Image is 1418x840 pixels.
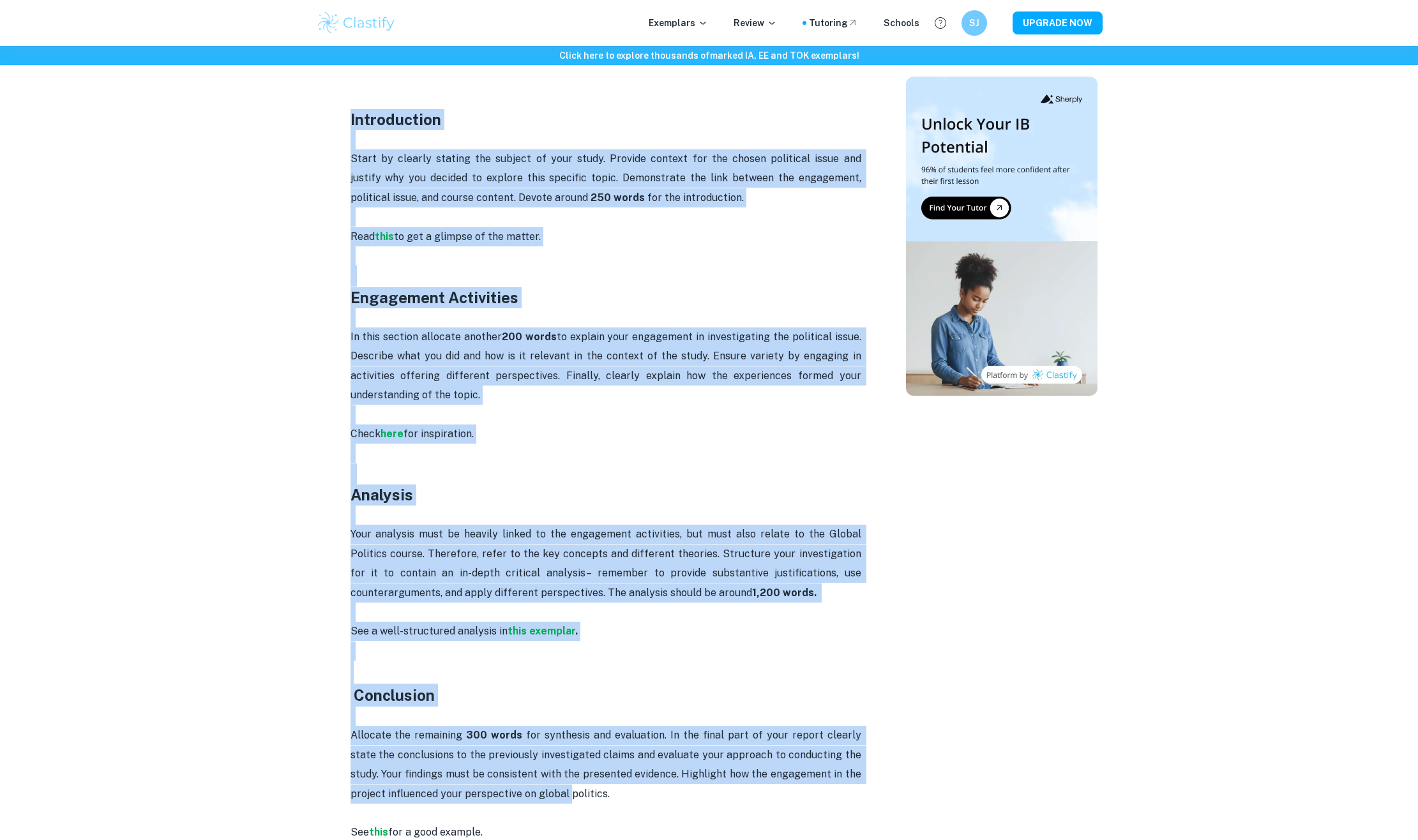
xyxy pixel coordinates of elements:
span: See a well-structured analysis in [351,625,508,637]
span: for the introduction. [647,191,744,204]
span: for a good example. [388,826,483,838]
p: Review [734,16,777,30]
span: Your analysis must be heavily linked to the engagement activities, but must also relate to the Gl... [351,528,864,579]
strong: 300 words [466,729,522,741]
strong: . [575,625,578,637]
p: Exemplars [649,16,708,30]
span: Allocate the remaining [351,729,467,741]
button: UPGRADE NOW [1013,11,1103,34]
button: Help and Feedback [930,12,951,34]
span: Check [351,428,381,440]
strong: Engagement Activities [351,289,518,306]
strong: Introduction [351,110,441,128]
span: for inspiration. [404,428,474,440]
p: – [351,525,861,622]
img: Clastify logo [316,10,397,36]
span: to get a glimpse of the matter. [394,230,541,243]
h6: Click here to explore thousands of marked IA, EE and TOK exemplars ! [3,49,1415,63]
a: this [375,230,394,243]
strong: 250 words [591,191,645,204]
span: See [351,826,369,838]
a: this exemplar [508,625,575,637]
span: Read [351,230,375,243]
a: here [381,428,404,440]
a: Tutoring [809,16,858,30]
span: Start by clearly stating the subject of your study. Provide context for the chosen political issu... [351,153,864,204]
span: for synthesis and evaluation. In the final part of your report clearly state the conclusions to t... [351,729,864,799]
span: to explain your engagement in investigating the political issue. Describe what you did and how is... [351,331,864,401]
a: this [369,826,388,838]
span: remember to provide substantive justifications, use counterarguments, and apply different perspec... [351,567,864,598]
img: Thumbnail [906,77,1097,396]
button: SJ [962,10,987,36]
strong: Analysis [351,486,413,504]
span: In this section allocate another [351,331,502,343]
strong: 1,200 words. [752,587,817,599]
strong: 200 words [502,331,557,343]
strong: Conclusion [354,686,435,704]
a: Schools [884,16,919,30]
h6: SJ [967,16,981,30]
